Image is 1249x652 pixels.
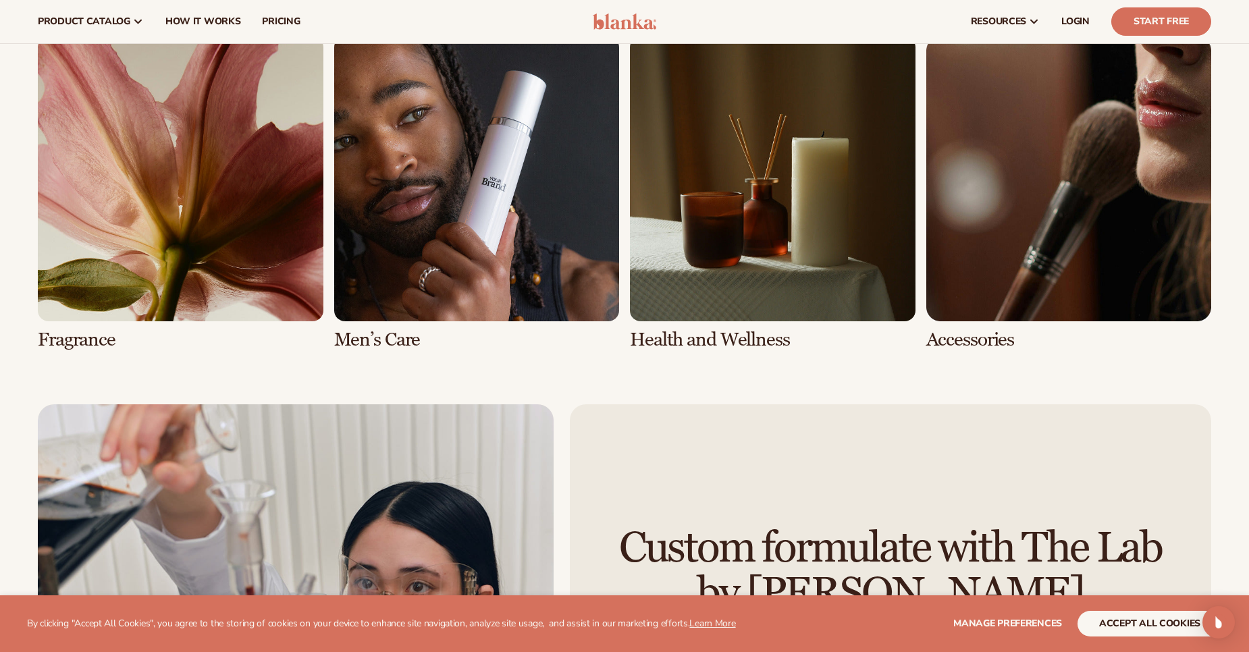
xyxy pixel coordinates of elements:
[689,617,735,630] a: Learn More
[27,618,736,630] p: By clicking "Accept All Cookies", you agree to the storing of cookies on your device to enhance s...
[1078,611,1222,636] button: accept all cookies
[1202,606,1235,639] div: Open Intercom Messenger
[38,36,323,350] div: 5 / 8
[262,16,300,27] span: pricing
[1111,7,1211,36] a: Start Free
[953,617,1062,630] span: Manage preferences
[630,36,915,350] div: 7 / 8
[593,13,657,30] img: logo
[38,16,130,27] span: product catalog
[953,611,1062,636] button: Manage preferences
[334,36,620,350] div: 6 / 8
[971,16,1026,27] span: resources
[926,36,1212,350] div: 8 / 8
[165,16,241,27] span: How It Works
[608,526,1173,616] h2: Custom formulate with The Lab by [PERSON_NAME]
[1061,16,1090,27] span: LOGIN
